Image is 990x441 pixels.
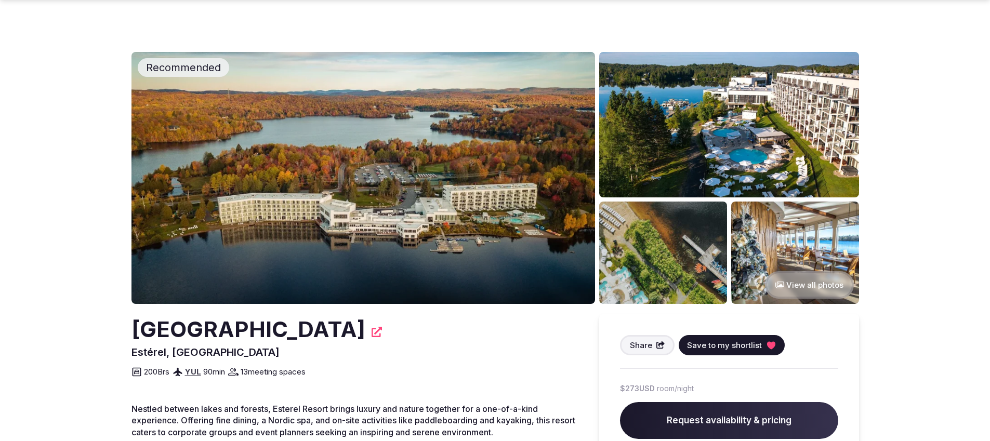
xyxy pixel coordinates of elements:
img: Venue cover photo [131,52,595,304]
span: 13 meeting spaces [241,366,306,377]
span: Estérel, [GEOGRAPHIC_DATA] [131,346,280,358]
span: Request availability & pricing [620,402,838,439]
span: 200 Brs [144,366,169,377]
img: Venue gallery photo [599,52,859,197]
span: Save to my shortlist [687,340,762,351]
span: Nestled between lakes and forests, Esterel Resort brings luxury and nature together for a one-of-... [131,404,575,437]
span: $273 USD [620,383,655,394]
a: YUL [185,367,201,377]
img: Venue gallery photo [599,202,727,304]
img: Venue gallery photo [731,202,859,304]
span: Share [630,340,652,351]
span: room/night [657,383,694,394]
span: 90 min [203,366,225,377]
button: Save to my shortlist [679,335,785,355]
button: Share [620,335,675,355]
span: Recommended [142,60,225,75]
div: Recommended [138,58,229,77]
button: View all photos [765,271,854,299]
h2: [GEOGRAPHIC_DATA] [131,314,365,345]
